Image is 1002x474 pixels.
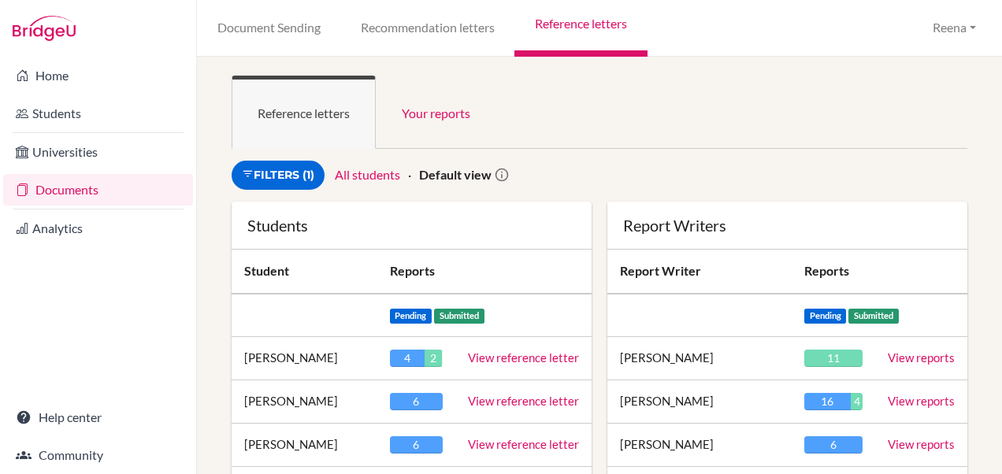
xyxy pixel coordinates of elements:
[232,380,377,424] td: [PERSON_NAME]
[232,76,376,149] a: Reference letters
[3,213,193,244] a: Analytics
[926,13,983,43] button: Reena
[3,136,193,168] a: Universities
[888,350,955,365] a: View reports
[851,393,863,410] div: 4
[376,76,496,149] a: Your reports
[468,437,579,451] a: View reference letter
[232,250,377,294] th: Student
[607,337,792,380] td: [PERSON_NAME]
[390,309,432,324] span: Pending
[247,217,576,233] div: Students
[232,161,325,190] a: Filters (1)
[3,174,193,206] a: Documents
[804,309,847,324] span: Pending
[623,217,952,233] div: Report Writers
[888,394,955,408] a: View reports
[792,250,875,294] th: Reports
[232,424,377,467] td: [PERSON_NAME]
[377,250,592,294] th: Reports
[419,167,492,182] strong: Default view
[804,393,851,410] div: 16
[607,250,792,294] th: Report Writer
[232,337,377,380] td: [PERSON_NAME]
[804,436,863,454] div: 6
[3,60,193,91] a: Home
[848,309,899,324] span: Submitted
[390,350,425,367] div: 4
[335,167,400,182] a: All students
[468,394,579,408] a: View reference letter
[888,437,955,451] a: View reports
[3,98,193,129] a: Students
[3,439,193,471] a: Community
[468,350,579,365] a: View reference letter
[607,424,792,467] td: [PERSON_NAME]
[13,16,76,41] img: Bridge-U
[607,380,792,424] td: [PERSON_NAME]
[390,393,443,410] div: 6
[3,402,193,433] a: Help center
[425,350,442,367] div: 2
[390,436,443,454] div: 6
[434,309,484,324] span: Submitted
[804,350,863,367] div: 11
